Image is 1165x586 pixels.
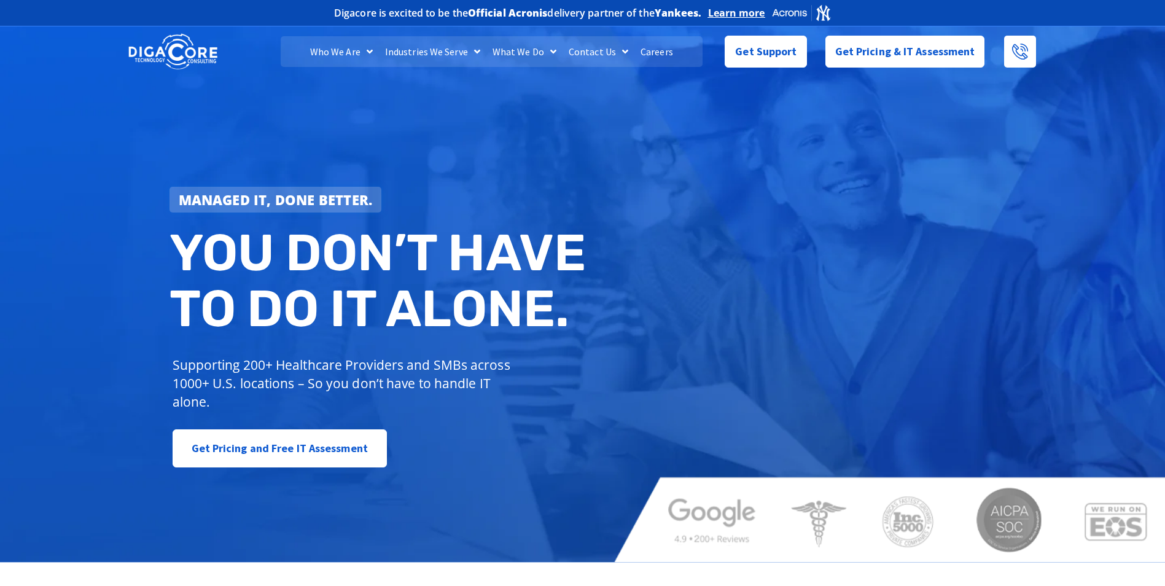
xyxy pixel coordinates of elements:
[735,39,797,64] span: Get Support
[128,33,217,71] img: DigaCore Technology Consulting
[725,36,806,68] a: Get Support
[281,36,702,67] nav: Menu
[304,36,379,67] a: Who We Are
[708,7,765,19] a: Learn more
[169,225,592,337] h2: You don’t have to do IT alone.
[468,6,548,20] b: Official Acronis
[655,6,702,20] b: Yankees.
[379,36,486,67] a: Industries We Serve
[825,36,985,68] a: Get Pricing & IT Assessment
[334,8,702,18] h2: Digacore is excited to be the delivery partner of the
[835,39,975,64] span: Get Pricing & IT Assessment
[173,429,387,467] a: Get Pricing and Free IT Assessment
[634,36,679,67] a: Careers
[179,190,373,209] strong: Managed IT, done better.
[563,36,634,67] a: Contact Us
[192,436,368,461] span: Get Pricing and Free IT Assessment
[173,356,516,411] p: Supporting 200+ Healthcare Providers and SMBs across 1000+ U.S. locations – So you don’t have to ...
[169,187,382,213] a: Managed IT, done better.
[771,4,832,21] img: Acronis
[486,36,563,67] a: What We Do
